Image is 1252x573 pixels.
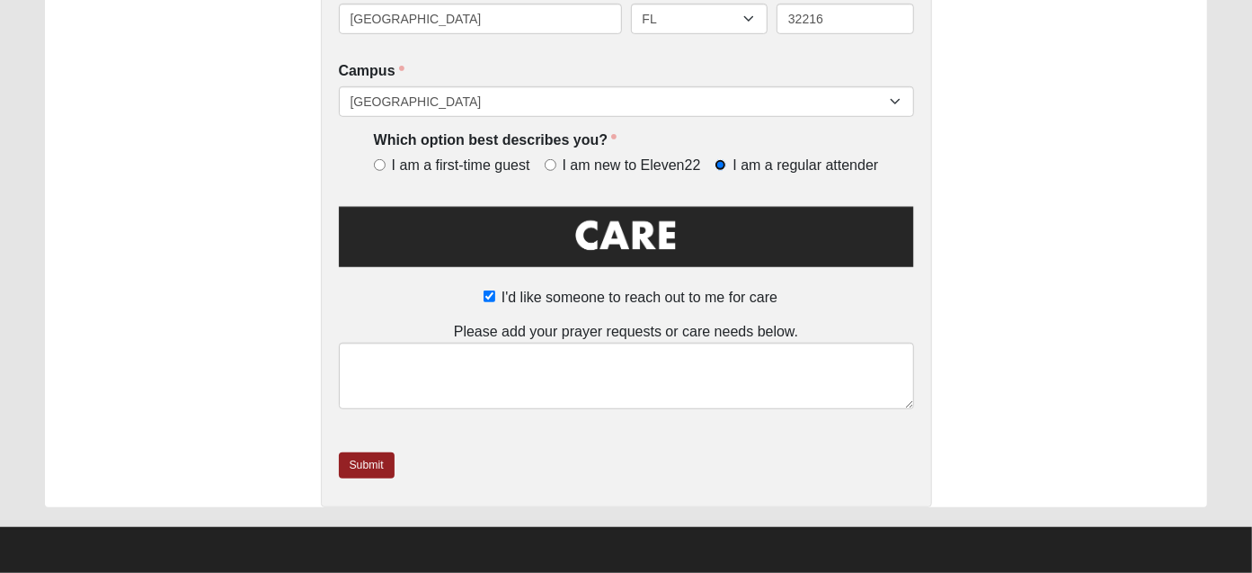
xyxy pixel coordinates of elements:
span: I'd like someone to reach out to me for care [502,290,777,305]
input: I'd like someone to reach out to me for care [484,291,495,302]
input: City [339,4,622,34]
span: I am a regular attender [733,156,878,176]
input: I am a first-time guest [374,159,386,171]
label: Campus [339,61,404,82]
input: I am a regular attender [715,159,726,171]
span: I am new to Eleven22 [563,156,701,176]
a: Submit [339,452,395,479]
span: I am a first-time guest [392,156,530,176]
div: Please add your prayer requests or care needs below. [339,321,914,409]
input: I am new to Eleven22 [545,159,556,171]
label: Which option best describes you? [374,130,617,151]
input: Zip [777,4,914,34]
img: Care.png [339,202,914,283]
